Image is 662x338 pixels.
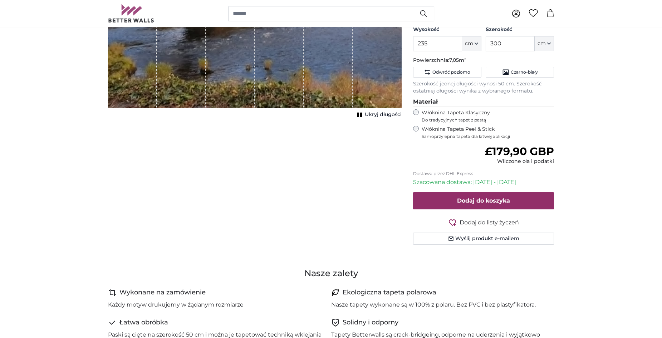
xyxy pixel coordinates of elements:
[331,300,536,309] p: Nasze tapety wykonane są w 100% z polaru. Bez PVC i bez plastyfikatora.
[413,67,481,78] button: Flip horizontally
[422,134,554,139] span: Samoprzylepna tapeta dla łatwej aplikacji
[365,111,402,118] span: Ukryj długości
[413,98,554,106] legend: Materiał
[413,80,554,95] p: Szerokość jednej długości wynosi 50 cm. Szerokość ostatniej długości wynika z wybranego formatu.
[422,109,554,123] label: Włóknina Tapeta Klasyczny
[108,4,155,23] img: Betterwalls
[413,192,554,209] button: Dodaj do koszyka
[119,318,168,328] h4: Łatwa obróbka
[413,26,481,33] label: Wysokość
[119,288,206,298] h4: Wykonane na zamówienie
[413,171,554,177] p: Dostawa przez DHL Express
[413,178,554,187] p: Szacowana dostawa: [DATE] - [DATE]
[538,40,546,47] span: cm
[422,126,554,139] label: Włóknina Tapeta Peel & Stick
[108,300,244,309] p: Każdy motyw drukujemy w żądanym rozmiarze
[449,57,466,63] span: 7,05m²
[422,117,554,123] span: Do tradycyjnych tapet z pastą
[486,67,554,78] button: Black and white
[465,40,473,47] span: cm
[355,110,402,120] button: Ukryj długości
[457,197,510,204] span: Dodaj do koszyka
[108,268,554,279] h3: Nasze zalety
[343,318,398,328] h4: Solidny i odporny
[460,218,519,227] span: Dodaj do listy życzeń
[462,36,481,51] button: cm
[343,288,436,298] h4: Ekologiczna tapeta polarowa
[413,233,554,245] button: Wyślij produkt e-mailem
[511,69,538,75] span: Czarno-biały
[432,69,470,75] span: Odwróć poziomo
[485,145,554,158] span: £179,90 GBP
[486,26,554,33] label: Szerokość
[413,57,554,64] p: Powierzchnia:
[485,158,554,165] div: Wliczone cła i podatki
[413,218,554,227] button: Dodaj do listy życzeń
[535,36,554,51] button: cm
